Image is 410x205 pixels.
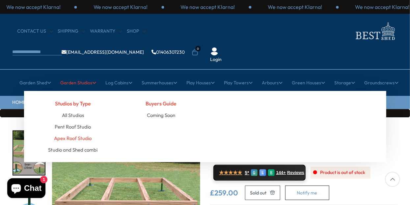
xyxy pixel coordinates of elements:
img: logo [352,20,398,42]
ins: £259.00 [210,189,238,196]
a: Login [210,56,222,63]
p: We now accept Klarna! [268,3,322,11]
a: HOME [13,99,26,106]
a: CONTACT US [17,28,53,35]
p: We now accept Klarna! [181,3,235,11]
a: Garden Studios [61,74,96,91]
a: Storage [335,74,355,91]
p: We now accept Klarna! [355,3,410,11]
span: 144+ [276,170,286,175]
a: Shop [127,28,146,35]
div: Product is out of stock [311,167,370,179]
a: [EMAIL_ADDRESS][DOMAIN_NAME] [62,50,144,54]
a: Warranty [90,28,122,35]
a: Log Cabins [106,74,133,91]
div: G [251,169,258,176]
span: Reviews [287,170,304,175]
a: Play Houses [187,74,215,91]
h4: Buyers Guide [122,98,200,109]
div: 3 / 3 [252,3,339,11]
button: Add to Cart [245,186,280,200]
a: Arbours [262,74,283,91]
p: We now accept Klarna! [6,3,61,11]
a: 01406307230 [152,50,185,54]
p: We now accept Klarna! [94,3,148,11]
a: Groundscrews [365,74,399,91]
img: User Icon [210,47,218,55]
a: All Studios [62,109,84,121]
span: 0 [195,46,201,51]
a: Apex Roof Studio [54,132,92,144]
a: Garden Shed [20,74,51,91]
div: 3 / 5 [13,131,45,176]
a: Studio and Shed combi [48,144,97,156]
div: 2 / 3 [164,3,252,11]
a: Coming Soon [147,109,175,121]
span: Sold out [250,190,267,195]
button: Notify me [285,186,329,200]
a: Play Towers [224,74,253,91]
div: E [260,169,266,176]
a: ★★★★★ 5* G E R 144+ Reviews [213,165,306,181]
span: ★★★★★ [219,169,242,176]
a: Pent Roof Studio [55,121,91,132]
a: Summerhouses [142,74,178,91]
img: Adjustbaseheight2_d3599b39-931d-471b-a050-f097fa9d181a_200x200.jpg [13,131,45,175]
inbox-online-store-chat: Shopify online store chat [5,178,47,200]
a: Green Houses [292,74,325,91]
a: Shipping [58,28,85,35]
a: 0 [192,49,198,56]
div: R [268,169,275,176]
div: 1 / 3 [77,3,164,11]
h4: Studios by Type [34,98,112,109]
